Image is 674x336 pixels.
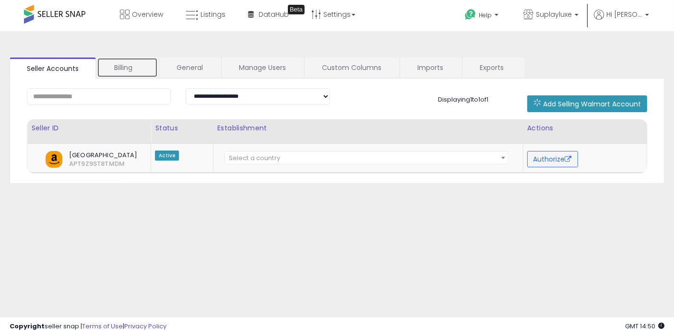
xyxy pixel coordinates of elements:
a: Terms of Use [82,322,123,331]
div: Seller ID [31,123,147,133]
a: Billing [97,58,158,78]
span: DataHub [259,10,289,19]
a: Custom Columns [305,58,399,78]
img: amazon.png [46,151,62,168]
span: APT9Z9ST8TMDM [62,160,76,168]
span: Overview [132,10,163,19]
strong: Copyright [10,322,45,331]
a: Seller Accounts [10,58,96,79]
a: General [159,58,220,78]
div: Tooltip anchor [288,5,305,14]
button: Authorize [527,151,578,167]
a: Help [457,1,508,31]
button: Add Selling Walmart Account [527,95,647,112]
a: Manage Users [222,58,303,78]
span: Help [479,11,492,19]
i: Get Help [464,9,476,21]
span: 2025-10-6 14:50 GMT [625,322,664,331]
a: Exports [462,58,524,78]
span: Displaying 1 to 1 of 1 [438,95,488,104]
a: Hi [PERSON_NAME] [594,10,649,31]
div: Establishment [217,123,519,133]
a: Imports [400,58,461,78]
a: Privacy Policy [124,322,166,331]
span: Select a country [229,153,280,162]
span: Listings [201,10,225,19]
span: Hi [PERSON_NAME] [606,10,642,19]
span: Suplayluxe [536,10,572,19]
span: [GEOGRAPHIC_DATA] [62,151,129,160]
span: Add Selling Walmart Account [543,99,641,109]
div: Actions [527,123,643,133]
div: Status [155,123,209,133]
div: seller snap | | [10,322,166,331]
span: Active [155,151,179,161]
